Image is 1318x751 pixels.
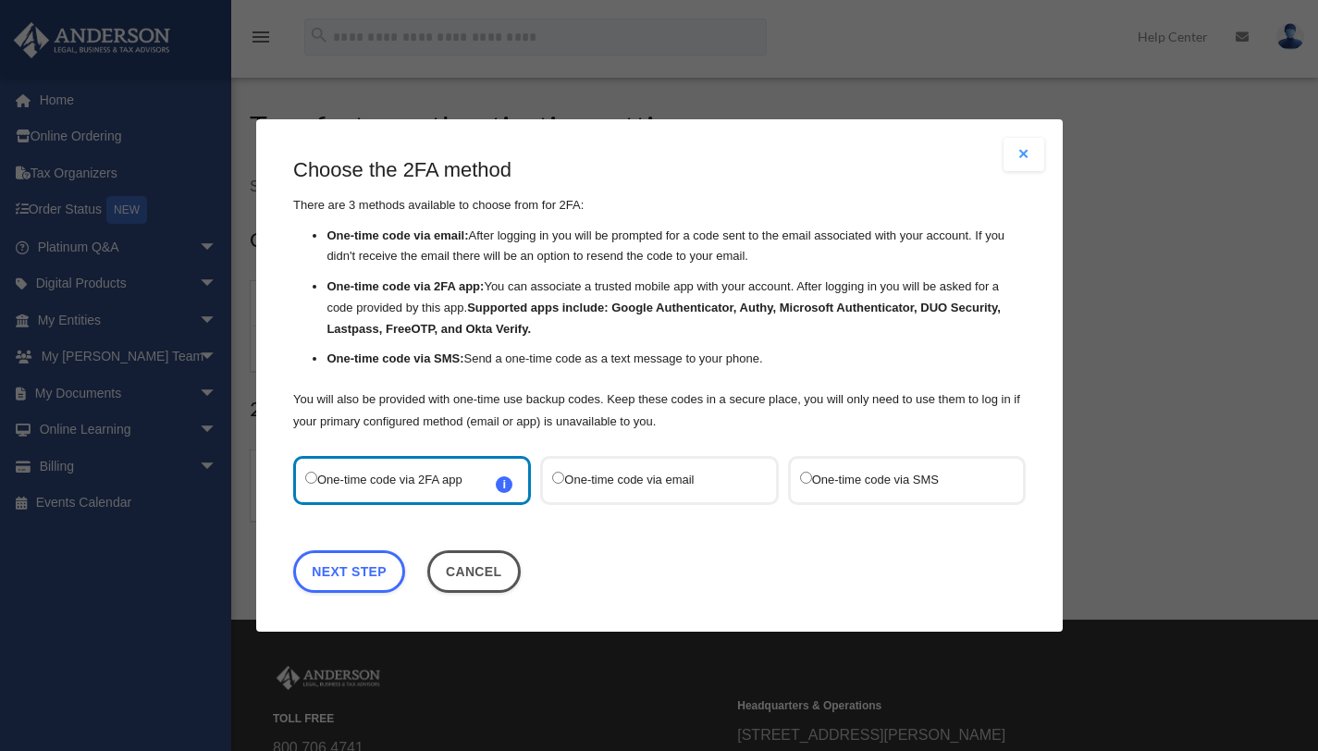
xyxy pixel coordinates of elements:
span: i [496,476,512,493]
label: One-time code via SMS [799,468,994,493]
label: One-time code via 2FA app [305,468,500,493]
button: Close modal [1004,138,1044,171]
strong: One-time code via 2FA app: [326,279,484,293]
li: Send a one-time code as a text message to your phone. [326,350,1026,371]
strong: Supported apps include: Google Authenticator, Authy, Microsoft Authenticator, DUO Security, Lastp... [326,301,1000,336]
div: There are 3 methods available to choose from for 2FA: [293,156,1026,433]
p: You will also be provided with one-time use backup codes. Keep these codes in a secure place, you... [293,388,1026,433]
input: One-time code via email [552,472,564,484]
strong: One-time code via SMS: [326,352,463,366]
label: One-time code via email [552,468,747,493]
strong: One-time code via email: [326,228,468,242]
a: Next Step [293,550,405,593]
h3: Choose the 2FA method [293,156,1026,185]
li: After logging in you will be prompted for a code sent to the email associated with your account. ... [326,226,1026,268]
input: One-time code via 2FA appi [305,472,317,484]
li: You can associate a trusted mobile app with your account. After logging in you will be asked for ... [326,277,1026,339]
button: Close this dialog window [426,550,520,593]
input: One-time code via SMS [799,472,811,484]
